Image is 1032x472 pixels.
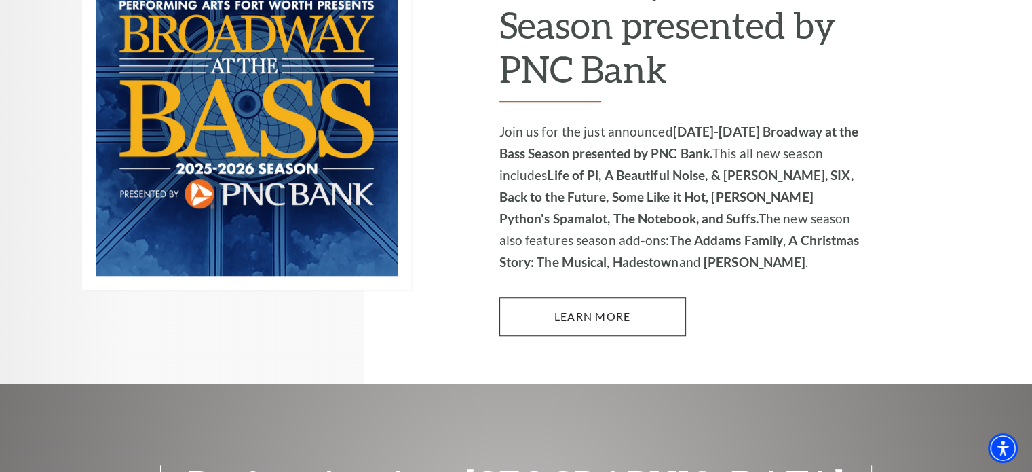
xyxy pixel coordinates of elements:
[499,297,686,335] a: Learn More 2025-2026 Broadway at the Bass Season presented by PNC Bank
[613,254,679,270] strong: Hadestown
[499,124,859,161] strong: [DATE]-[DATE] Broadway at the Bass Season presented by PNC Bank.
[704,254,805,270] strong: [PERSON_NAME]
[669,232,783,248] strong: The Addams Family
[499,121,862,273] p: Join us for the just announced This all new season includes The new season also features season a...
[988,433,1018,463] div: Accessibility Menu
[499,232,860,270] strong: A Christmas Story: The Musical
[499,167,854,226] strong: Life of Pi, A Beautiful Noise, & [PERSON_NAME], SIX, Back to the Future, Some Like it Hot, [PERSO...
